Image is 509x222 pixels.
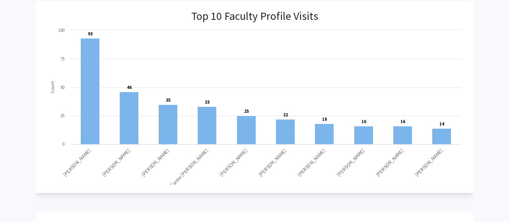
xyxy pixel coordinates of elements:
text: Cansu [PERSON_NAME] [169,147,210,188]
text: [PERSON_NAME] [218,147,249,178]
text: 16 [361,119,366,124]
text: [PERSON_NAME] [257,147,288,178]
text: [PERSON_NAME] [101,147,131,178]
text: 16 [400,119,405,124]
text: 100 [58,27,64,33]
h3: Top 10 Faculty Profile Visits [191,10,318,23]
text: [PERSON_NAME] [335,147,366,178]
text: 50 [60,85,64,90]
text: Count [49,81,55,93]
text: 75 [60,56,64,62]
text: 0 [62,141,64,147]
text: [PERSON_NAME] [140,147,171,178]
iframe: Chat [6,186,34,216]
text: 46 [127,85,132,90]
text: 18 [322,116,327,122]
text: 25 [244,108,249,114]
text: [PERSON_NAME] [62,147,92,178]
text: [PERSON_NAME] [374,147,405,178]
text: 33 [205,99,210,105]
text: [PERSON_NAME] [414,147,444,178]
text: 14 [439,121,444,127]
text: [PERSON_NAME] [296,147,327,178]
text: 25 [60,113,64,118]
text: 22 [283,112,288,118]
text: 35 [166,97,171,103]
text: 93 [88,31,93,37]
